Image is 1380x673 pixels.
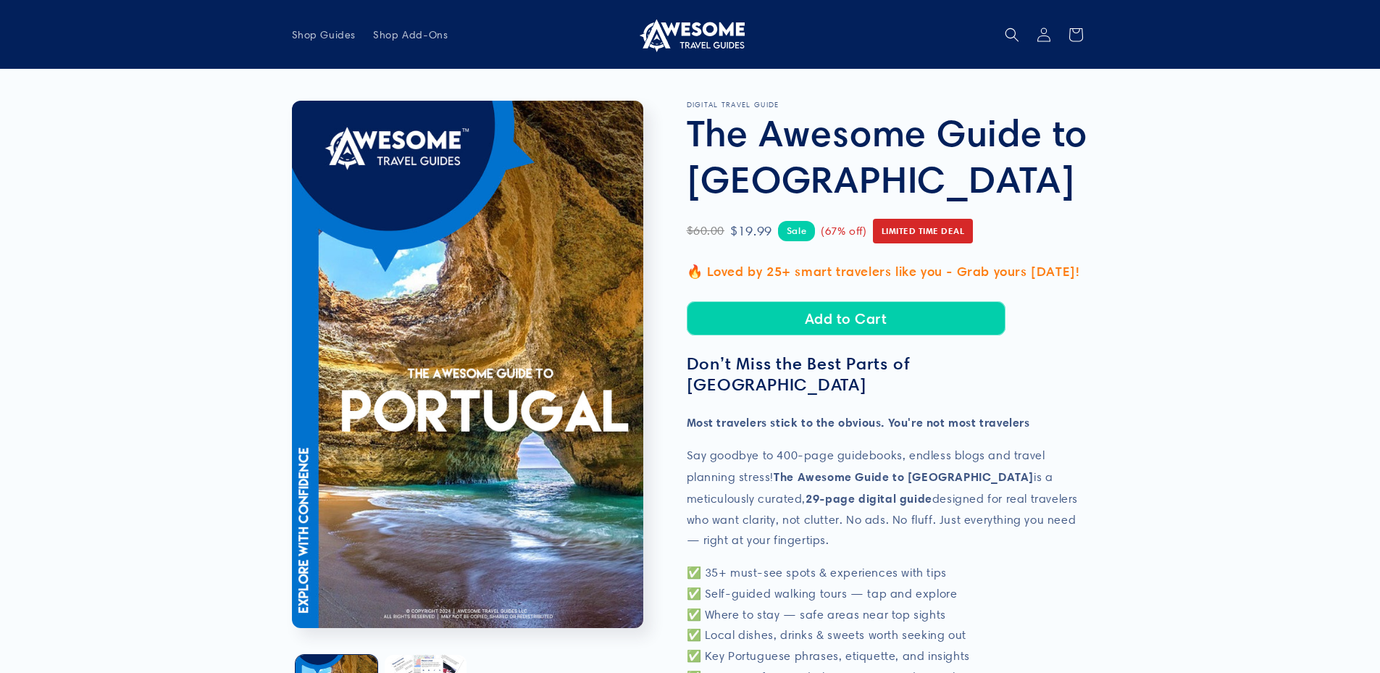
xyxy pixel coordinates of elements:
strong: 29-page digital guide [806,491,932,506]
span: Sale [778,221,815,241]
strong: Most travelers stick to the obvious. You're not most travelers [687,415,1030,430]
span: Limited Time Deal [873,219,974,243]
strong: The Awesome Guide to [GEOGRAPHIC_DATA] [774,469,1034,484]
span: $19.99 [730,220,772,243]
span: Shop Add-Ons [373,28,448,41]
span: (67% off) [821,222,866,241]
a: Awesome Travel Guides [630,12,750,57]
span: $60.00 [687,221,725,242]
h1: The Awesome Guide to [GEOGRAPHIC_DATA] [687,109,1089,202]
span: Shop Guides [292,28,356,41]
button: Add to Cart [687,301,1005,335]
p: DIGITAL TRAVEL GUIDE [687,101,1089,109]
p: Say goodbye to 400-page guidebooks, endless blogs and travel planning stress! is a meticulously c... [687,446,1089,551]
img: Awesome Travel Guides [636,17,745,52]
summary: Search [996,19,1028,51]
h3: Don’t Miss the Best Parts of [GEOGRAPHIC_DATA] [687,354,1089,396]
a: Shop Add-Ons [364,20,456,50]
a: Shop Guides [283,20,365,50]
p: 🔥 Loved by 25+ smart travelers like you - Grab yours [DATE]! [687,260,1089,283]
